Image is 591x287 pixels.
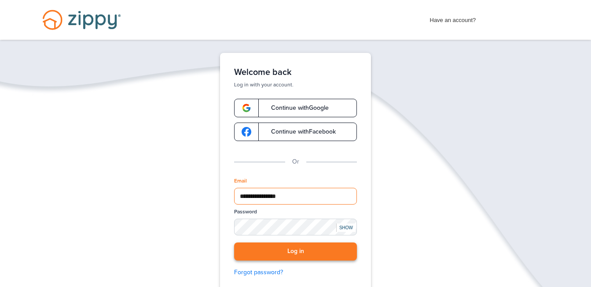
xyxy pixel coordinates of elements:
input: Email [234,188,357,205]
img: google-logo [242,127,251,137]
span: Have an account? [430,11,476,25]
a: google-logoContinue withGoogle [234,99,357,117]
div: SHOW [336,224,356,232]
span: Continue with Facebook [262,129,336,135]
button: Log in [234,242,357,261]
a: Forgot password? [234,268,357,277]
input: Password [234,219,357,235]
a: google-logoContinue withFacebook [234,123,357,141]
label: Password [234,208,257,216]
h1: Welcome back [234,67,357,78]
img: google-logo [242,103,251,113]
p: Log in with your account. [234,81,357,88]
span: Continue with Google [262,105,329,111]
p: Or [292,157,299,167]
label: Email [234,177,247,185]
